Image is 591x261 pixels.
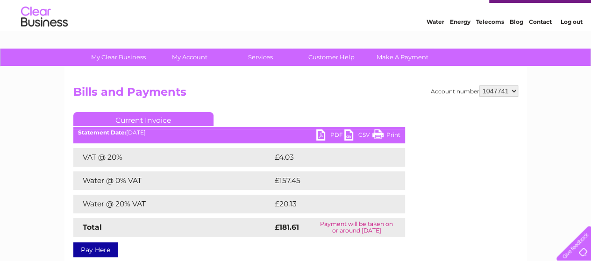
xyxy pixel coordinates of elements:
[21,24,68,53] img: logo.png
[222,49,299,66] a: Services
[151,49,228,66] a: My Account
[73,242,118,257] a: Pay Here
[73,171,272,190] td: Water @ 0% VAT
[364,49,441,66] a: Make A Payment
[272,171,387,190] td: £157.45
[73,195,272,213] td: Water @ 20% VAT
[75,5,517,45] div: Clear Business is a trading name of Verastar Limited (registered in [GEOGRAPHIC_DATA] No. 3667643...
[83,223,102,232] strong: Total
[316,129,344,143] a: PDF
[80,49,157,66] a: My Clear Business
[450,40,470,47] a: Energy
[510,40,523,47] a: Blog
[372,129,400,143] a: Print
[73,148,272,167] td: VAT @ 20%
[476,40,504,47] a: Telecoms
[308,218,405,237] td: Payment will be taken on or around [DATE]
[73,85,518,103] h2: Bills and Payments
[73,129,405,136] div: [DATE]
[272,148,383,167] td: £4.03
[415,5,479,16] a: 0333 014 3131
[560,40,582,47] a: Log out
[275,223,299,232] strong: £181.61
[431,85,518,97] div: Account number
[344,129,372,143] a: CSV
[272,195,385,213] td: £20.13
[529,40,552,47] a: Contact
[78,129,126,136] b: Statement Date:
[427,40,444,47] a: Water
[293,49,370,66] a: Customer Help
[73,112,214,126] a: Current Invoice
